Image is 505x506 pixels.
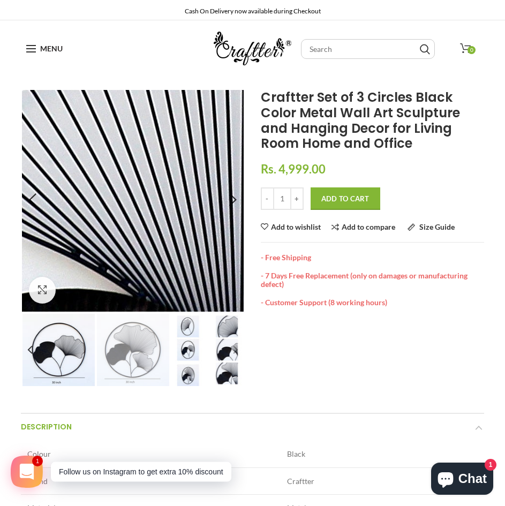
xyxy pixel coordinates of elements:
[27,449,51,458] span: Colour
[271,223,321,231] span: Add to wishlist
[261,242,485,307] div: - Free Shipping - 7 Days Free Replacement (only on damages or manufacturing defect) - Customer Su...
[97,314,169,386] img: CMWA-210-B-5_150x_crop_center.jpg
[420,44,430,55] input: Search
[21,414,485,441] a: Description
[331,223,395,231] a: Add to compare
[419,222,455,231] span: Size Guide
[261,187,274,210] input: -
[261,88,460,152] span: Craftter Set of 3 Circles Black Color Metal Wall Art Sculpture and Hanging Decor for Living Room ...
[287,449,305,458] span: Black
[301,39,435,59] input: Search
[287,477,314,486] span: Craftter
[214,32,291,65] img: craftter.com
[311,187,380,210] button: Add to Cart
[408,223,455,231] a: Size Guide
[342,222,395,231] span: Add to compare
[428,463,496,497] inbox-online-store-chat: Shopify online store chat
[261,162,326,176] span: Rs. 4,999.00
[22,314,95,386] img: CMWA-210-B-4_150x_crop_center.jpg
[21,421,72,432] span: Description
[468,46,476,54] span: 0
[290,187,304,210] input: +
[171,314,244,386] img: CMWA-210-B-6_150x_crop_center.jpg
[261,223,321,231] a: Add to wishlist
[40,43,63,54] span: Menu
